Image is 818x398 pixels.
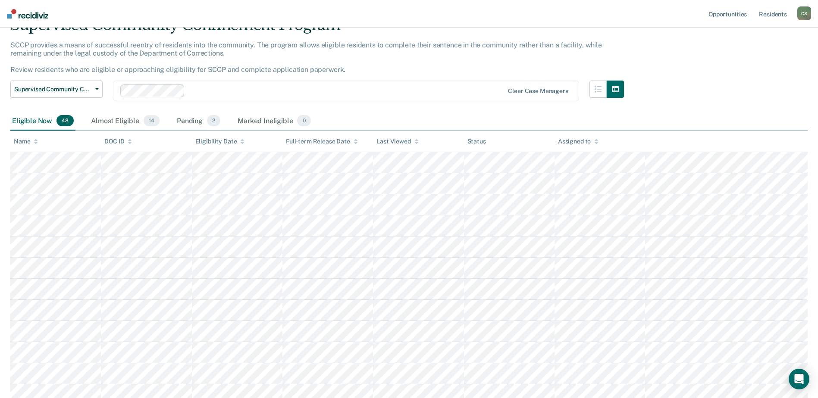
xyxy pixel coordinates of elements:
div: Open Intercom Messenger [789,369,809,389]
div: Eligible Now48 [10,112,75,131]
div: Marked Ineligible0 [236,112,313,131]
div: Clear case managers [508,87,568,95]
span: 0 [297,115,310,126]
span: 14 [144,115,160,126]
div: C S [797,6,811,20]
div: Eligibility Date [195,138,245,145]
p: SCCP provides a means of successful reentry of residents into the community. The program allows e... [10,41,602,74]
div: Supervised Community Confinement Program [10,16,624,41]
div: Last Viewed [376,138,418,145]
div: Full-term Release Date [286,138,358,145]
img: Recidiviz [7,9,48,19]
button: CS [797,6,811,20]
div: Status [467,138,486,145]
div: Pending2 [175,112,222,131]
span: 48 [56,115,74,126]
span: Supervised Community Confinement Program [14,86,92,93]
div: Almost Eligible14 [89,112,161,131]
div: Assigned to [558,138,599,145]
span: 2 [207,115,220,126]
div: DOC ID [104,138,132,145]
div: Name [14,138,38,145]
button: Supervised Community Confinement Program [10,81,103,98]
